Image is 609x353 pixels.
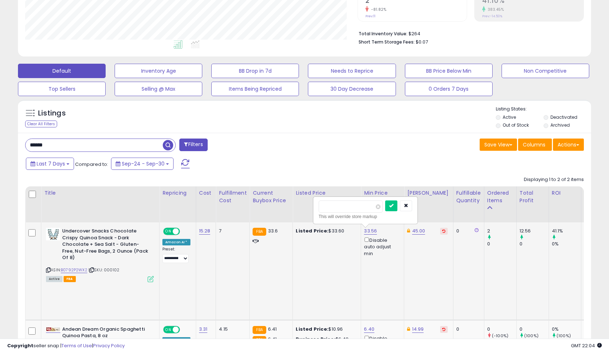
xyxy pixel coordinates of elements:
[46,276,63,282] span: All listings currently available for purchase on Amazon
[46,228,154,281] div: ASIN:
[557,333,571,339] small: (100%)
[552,189,578,197] div: ROI
[7,343,125,349] div: seller snap | |
[524,333,539,339] small: (100%)
[364,326,374,333] a: 6.40
[319,213,412,220] div: This will override store markup
[268,336,277,343] span: 6.41
[211,82,299,96] button: Items Being Repriced
[492,333,508,339] small: (-100%)
[253,228,266,236] small: FBA
[412,326,424,333] a: 14.99
[61,342,92,349] a: Terms of Use
[296,336,335,343] b: Business Price:
[199,227,211,235] a: 15.28
[38,108,66,118] h5: Listings
[503,114,516,120] label: Active
[503,122,529,128] label: Out of Stock
[62,228,149,263] b: Undercover Snacks Chocolate Crispy Quinoa Snack - Dark Chocolate + Sea Salt - Gluten-Free, Nut-Fr...
[456,189,481,204] div: Fulfillable Quantity
[253,326,266,334] small: FBA
[550,122,570,128] label: Archived
[365,14,375,18] small: Prev: 11
[553,139,584,151] button: Actions
[552,241,581,247] div: 0%
[296,326,328,332] b: Listed Price:
[62,326,149,341] b: Andean Dream Organic Spaghetti Quinoa Pasta, 8 oz
[524,176,584,183] div: Displaying 1 to 2 of 2 items
[199,326,208,333] a: 3.31
[44,189,156,197] div: Title
[253,336,266,344] small: FBA
[487,241,516,247] div: 0
[162,189,193,197] div: Repricing
[164,326,173,332] span: ON
[64,276,76,282] span: FBA
[364,189,401,197] div: Min Price
[253,189,290,204] div: Current Buybox Price
[162,239,190,245] div: Amazon AI *
[308,82,396,96] button: 30 Day Decrease
[164,228,173,235] span: ON
[268,326,277,332] span: 6.41
[487,326,516,332] div: 0
[25,121,57,127] div: Clear All Filters
[162,337,190,344] div: Amazon AI *
[162,247,190,263] div: Preset:
[456,228,479,234] div: 0
[179,139,207,151] button: Filters
[412,227,425,235] a: 45.00
[520,228,549,234] div: 12.56
[552,228,581,234] div: 41.1%
[122,160,165,167] span: Sep-24 - Sep-30
[115,64,202,78] button: Inventory Age
[520,189,546,204] div: Total Profit
[308,64,396,78] button: Needs to Reprice
[296,336,355,343] div: $6.42
[219,228,244,234] div: 7
[405,64,493,78] button: BB Price Below Min
[296,189,358,197] div: Listed Price
[520,241,549,247] div: 0
[496,106,591,113] p: Listing States:
[115,82,202,96] button: Selling @ Max
[46,228,60,240] img: 51YfmgZThyL._SL40_.jpg
[480,139,517,151] button: Save View
[18,64,106,78] button: Default
[75,161,108,168] span: Compared to:
[219,326,244,332] div: 4.15
[199,189,213,197] div: Cost
[7,342,33,349] strong: Copyright
[456,326,479,332] div: 0
[416,39,428,45] span: $0.07
[485,7,504,12] small: 383.45%
[518,139,552,151] button: Columns
[88,267,119,273] span: | SKU: 000102
[296,228,355,234] div: $33.60
[179,326,190,332] span: OFF
[359,31,407,37] b: Total Inventory Value:
[18,82,106,96] button: Top Sellers
[37,160,65,167] span: Last 7 Days
[571,342,602,349] span: 2025-10-8 22:04 GMT
[407,189,450,197] div: [PERSON_NAME]
[364,236,398,257] div: Disable auto adjust min
[405,82,493,96] button: 0 Orders 7 Days
[296,227,328,234] b: Listed Price:
[523,141,545,148] span: Columns
[61,267,87,273] a: B0792P2WX2
[219,189,246,204] div: Fulfillment Cost
[502,64,589,78] button: Non Competitive
[552,326,581,332] div: 0%
[487,189,513,204] div: Ordered Items
[26,158,74,170] button: Last 7 Days
[364,227,377,235] a: 33.56
[296,326,355,332] div: $10.96
[359,39,415,45] b: Short Term Storage Fees:
[179,228,190,235] span: OFF
[359,29,578,37] li: $264
[93,342,125,349] a: Privacy Policy
[520,326,549,332] div: 0
[487,228,516,234] div: 2
[211,64,299,78] button: BB Drop in 7d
